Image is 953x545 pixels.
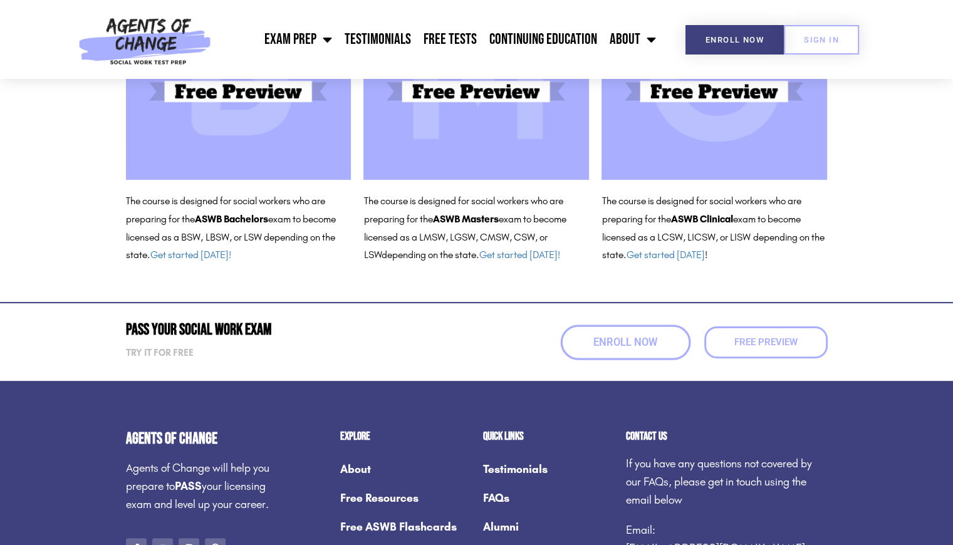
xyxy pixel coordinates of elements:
a: Exam Prep [258,24,338,55]
span: Enroll Now [593,337,657,348]
a: About [340,455,471,484]
a: Testimonials [483,455,613,484]
a: Enroll Now [685,25,784,54]
a: FAQs [483,484,613,512]
a: Enroll Now [560,324,690,360]
a: Free Resources [340,484,471,512]
nav: Menu [217,24,662,55]
strong: PASS [175,479,202,493]
strong: Try it for free [126,347,194,358]
h2: Quick Links [483,431,613,442]
a: SIGN IN [784,25,859,54]
a: Free Preview [704,326,828,358]
b: ASWB Bachelors [195,213,268,225]
p: The course is designed for social workers who are preparing for the exam to become licensed as a ... [363,192,589,264]
a: Testimonials [338,24,417,55]
span: Enroll Now [706,36,764,44]
a: About [603,24,662,55]
span: SIGN IN [804,36,839,44]
span: . ! [623,249,707,261]
b: ASWB Masters [432,213,498,225]
span: If you have any questions not covered by our FAQs, please get in touch using the email below [626,457,812,507]
p: The course is designed for social workers who are preparing for the exam to become licensed as a ... [126,192,352,264]
h2: Contact us [626,431,828,442]
a: Get started [DATE]! [150,249,231,261]
h2: Explore [340,431,471,442]
h4: Agents of Change [126,431,278,447]
a: Get started [DATE] [626,249,704,261]
b: ASWB Clinical [670,213,732,225]
a: Continuing Education [483,24,603,55]
p: Agents of Change will help you prepare to your licensing exam and level up your career. [126,459,278,513]
a: Get started [DATE]! [479,249,560,261]
h2: Pass Your Social Work Exam [126,322,471,338]
a: Free Tests [417,24,483,55]
a: Alumni [483,512,613,541]
span: depending on the state. [381,249,560,261]
p: The course is designed for social workers who are preparing for the exam to become licensed as a ... [601,192,827,264]
span: Free Preview [734,338,798,347]
a: Free ASWB Flashcards [340,512,471,541]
